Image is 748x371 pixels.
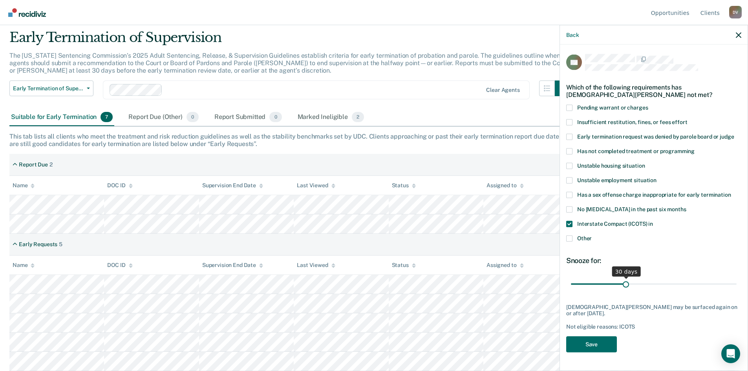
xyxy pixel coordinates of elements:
[566,323,741,330] div: Not eligible reasons: ICOTS
[9,133,739,148] div: This tab lists all clients who meet the treatment and risk reduction guidelines as well as the st...
[296,109,366,126] div: Marked Ineligible
[577,206,686,212] span: No [MEDICAL_DATA] in the past six months
[13,182,35,189] div: Name
[612,266,641,276] div: 30 days
[721,344,740,363] div: Open Intercom Messenger
[59,241,62,248] div: 5
[566,256,741,265] div: Snooze for:
[13,85,84,92] span: Early Termination of Supervision
[577,119,687,125] span: Insufficient restitution, fines, or fees effort
[577,191,731,197] span: Has a sex offense charge inappropriate for early termination
[486,87,519,93] div: Clear agents
[213,109,283,126] div: Report Submitted
[729,6,742,18] button: Profile dropdown button
[392,262,416,269] div: Status
[202,262,263,269] div: Supervision End Date
[577,148,695,154] span: Has not completed treatment or programming
[566,336,617,352] button: Save
[269,112,282,122] span: 0
[202,182,263,189] div: Supervision End Date
[49,161,53,168] div: 2
[187,112,199,122] span: 0
[107,182,132,189] div: DOC ID
[8,8,46,17] img: Recidiviz
[577,235,592,241] span: Other
[297,182,335,189] div: Last Viewed
[566,77,741,104] div: Which of the following requirements has [DEMOGRAPHIC_DATA][PERSON_NAME] not met?
[101,112,113,122] span: 7
[352,112,364,122] span: 2
[107,262,132,269] div: DOC ID
[13,262,35,269] div: Name
[19,161,48,168] div: Report Due
[9,29,571,52] div: Early Termination of Supervision
[566,31,579,38] button: Back
[9,52,568,74] p: The [US_STATE] Sentencing Commission’s 2025 Adult Sentencing, Release, & Supervision Guidelines e...
[577,104,648,110] span: Pending warrant or charges
[19,241,57,248] div: Early Requests
[486,262,523,269] div: Assigned to
[577,162,645,168] span: Unstable housing situation
[9,109,114,126] div: Suitable for Early Termination
[577,133,734,139] span: Early termination request was denied by parole board or judge
[127,109,200,126] div: Report Due (Other)
[577,177,657,183] span: Unstable employment situation
[566,303,741,317] div: [DEMOGRAPHIC_DATA][PERSON_NAME] may be surfaced again on or after [DATE].
[297,262,335,269] div: Last Viewed
[577,220,653,227] span: Interstate Compact (ICOTS) in
[729,6,742,18] div: D V
[392,182,416,189] div: Status
[486,182,523,189] div: Assigned to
